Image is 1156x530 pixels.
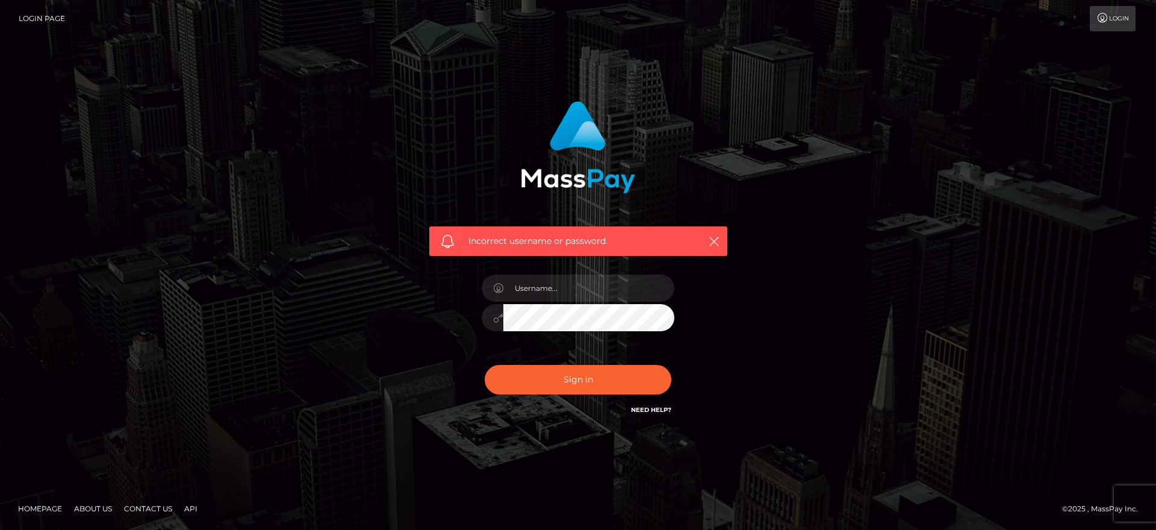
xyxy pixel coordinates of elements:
[485,365,671,394] button: Sign in
[631,406,671,414] a: Need Help?
[1090,6,1136,31] a: Login
[521,101,635,193] img: MassPay Login
[13,499,67,518] a: Homepage
[19,6,65,31] a: Login Page
[179,499,202,518] a: API
[1062,502,1147,516] div: © 2025 , MassPay Inc.
[468,235,688,248] span: Incorrect username or password.
[119,499,177,518] a: Contact Us
[69,499,117,518] a: About Us
[503,275,674,302] input: Username...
